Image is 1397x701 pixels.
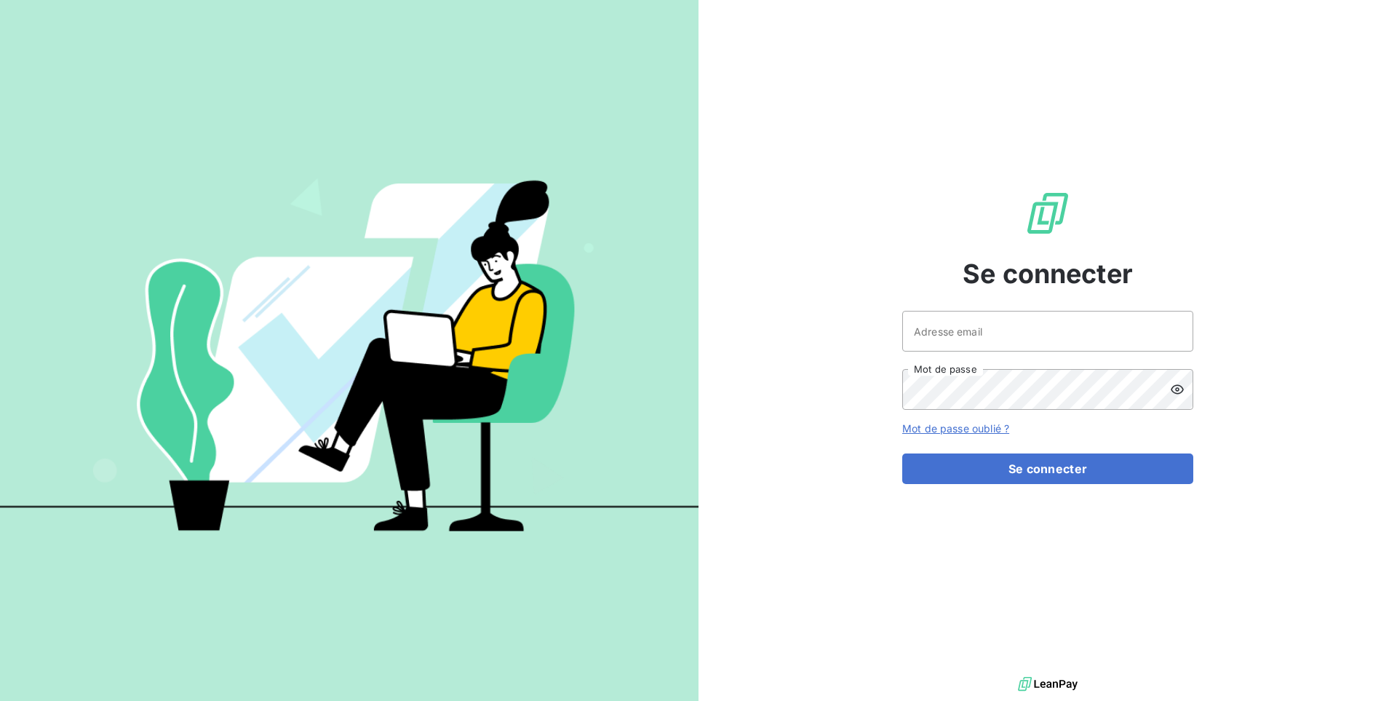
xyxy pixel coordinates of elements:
[902,311,1193,352] input: placeholder
[1018,673,1078,695] img: logo
[1024,190,1071,237] img: Logo LeanPay
[902,422,1009,435] a: Mot de passe oublié ?
[902,454,1193,484] button: Se connecter
[963,254,1133,293] span: Se connecter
